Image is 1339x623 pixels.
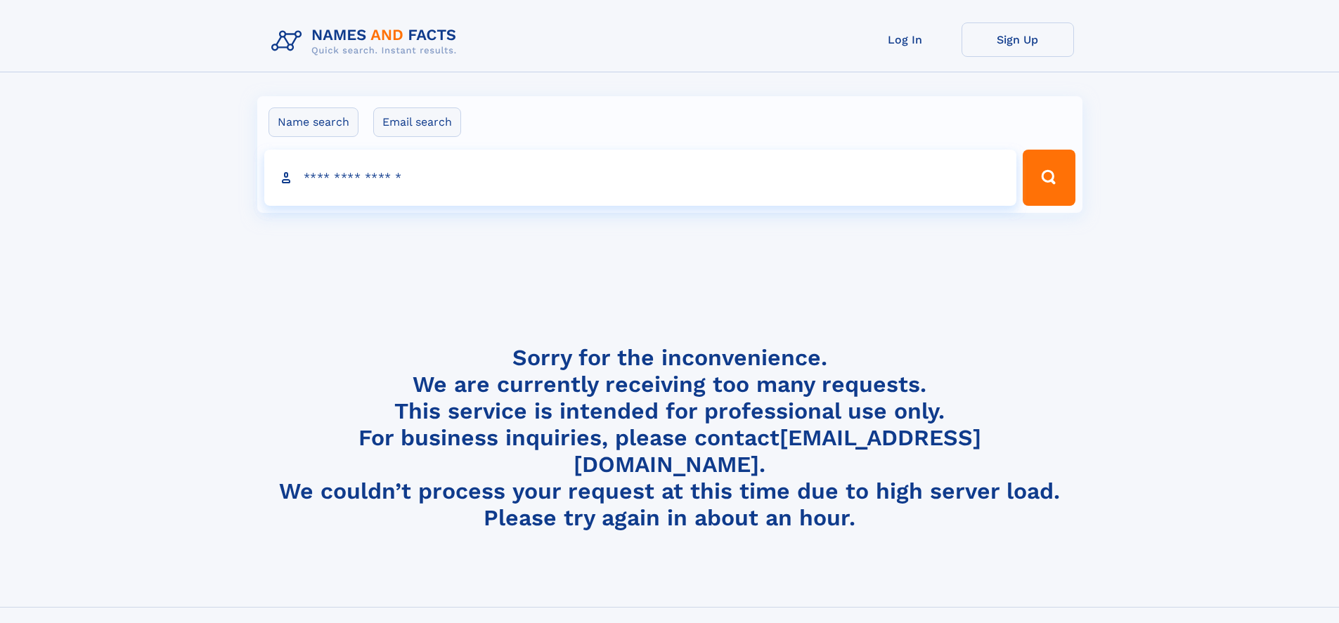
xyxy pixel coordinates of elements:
[264,150,1017,206] input: search input
[849,22,962,57] a: Log In
[266,22,468,60] img: Logo Names and Facts
[373,107,461,137] label: Email search
[266,344,1074,532] h4: Sorry for the inconvenience. We are currently receiving too many requests. This service is intend...
[574,424,981,478] a: [EMAIL_ADDRESS][DOMAIN_NAME]
[1023,150,1075,206] button: Search Button
[962,22,1074,57] a: Sign Up
[269,107,358,137] label: Name search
